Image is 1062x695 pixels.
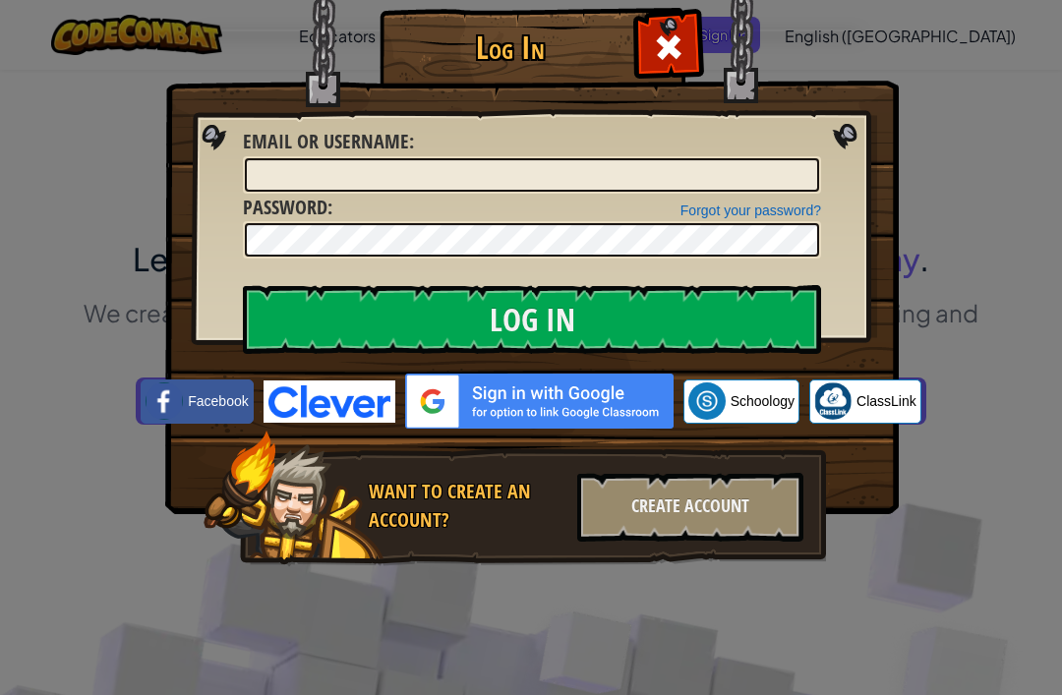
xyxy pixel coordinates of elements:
label: : [243,194,332,222]
label: : [243,128,414,156]
h1: Log In [384,30,635,65]
a: Forgot your password? [680,203,821,218]
img: classlink-logo-small.png [814,382,852,420]
span: Facebook [188,391,248,411]
div: Create Account [577,473,803,542]
input: Log In [243,285,821,354]
span: Schoology [731,391,795,411]
img: schoology.png [688,382,726,420]
img: gplus_sso_button2.svg [405,374,674,429]
img: clever-logo-blue.png [264,380,395,423]
img: facebook_small.png [146,382,183,420]
span: ClassLink [856,391,916,411]
div: Want to create an account? [369,478,565,534]
span: Password [243,194,327,220]
span: Email or Username [243,128,409,154]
